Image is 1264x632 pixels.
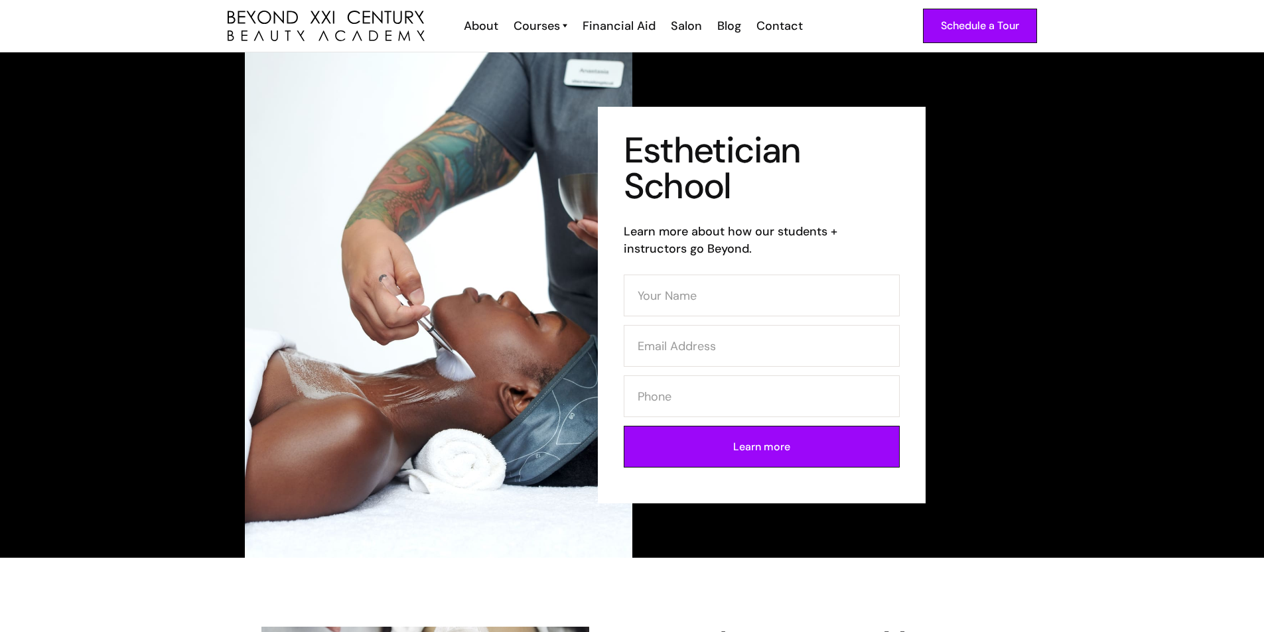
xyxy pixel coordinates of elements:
a: Financial Aid [574,17,662,34]
div: Blog [717,17,741,34]
input: Phone [624,375,900,417]
a: Blog [709,17,748,34]
input: Your Name [624,275,900,316]
input: Email Address [624,325,900,367]
div: About [464,17,498,34]
h1: Esthetician School [624,133,900,204]
form: Contact Form (Esthi) [624,275,900,468]
div: Salon [671,17,702,34]
a: Courses [514,17,567,34]
img: esthetician facial application [245,52,632,558]
a: Contact [748,17,809,34]
a: Salon [662,17,709,34]
input: Learn more [624,426,900,468]
a: home [228,11,425,42]
img: beyond 21st century beauty academy logo [228,11,425,42]
div: Courses [514,17,560,34]
div: Schedule a Tour [941,17,1019,34]
a: Schedule a Tour [923,9,1037,43]
a: About [455,17,505,34]
h6: Learn more about how our students + instructors go Beyond. [624,223,900,257]
div: Contact [756,17,803,34]
div: Financial Aid [583,17,656,34]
